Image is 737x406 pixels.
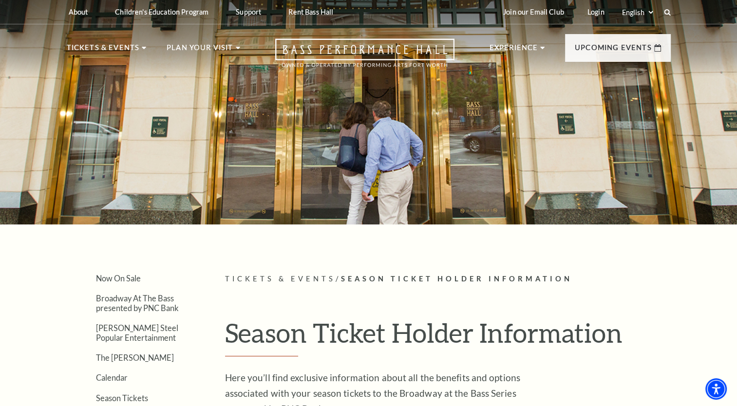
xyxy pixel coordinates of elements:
select: Select: [620,8,655,17]
a: Broadway At The Bass presented by PNC Bank [96,294,179,312]
a: Open this option [240,38,490,77]
p: Tickets & Events [67,42,140,59]
p: About [69,8,88,16]
a: Calendar [96,373,128,382]
p: Plan Your Visit [167,42,233,59]
span: Tickets & Events [225,275,336,283]
p: Children's Education Program [115,8,208,16]
span: Season Ticket Holder Information [340,275,572,283]
a: Now On Sale [96,274,141,283]
h1: Season Ticket Holder Information [225,317,671,357]
div: Accessibility Menu [705,378,727,400]
p: Experience [490,42,538,59]
a: Season Tickets [96,393,148,403]
p: / [225,273,671,285]
a: The [PERSON_NAME] [96,353,174,362]
a: [PERSON_NAME] Steel Popular Entertainment [96,323,178,342]
p: Support [236,8,261,16]
p: Upcoming Events [575,42,652,59]
p: Rent Bass Hall [288,8,333,16]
